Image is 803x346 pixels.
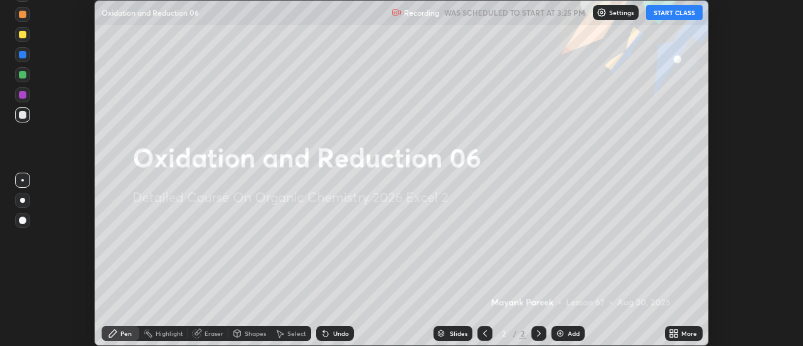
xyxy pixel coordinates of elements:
p: Recording [404,8,439,18]
div: Undo [333,330,349,337]
p: Settings [609,9,634,16]
div: More [681,330,697,337]
div: Eraser [205,330,223,337]
div: Add [568,330,580,337]
div: Shapes [245,330,266,337]
button: START CLASS [646,5,703,20]
p: Oxidation and Reduction 06 [102,8,199,18]
img: recording.375f2c34.svg [391,8,401,18]
div: 2 [519,328,526,339]
div: 2 [497,330,510,337]
h5: WAS SCHEDULED TO START AT 3:25 PM [444,7,585,18]
div: / [513,330,516,337]
div: Highlight [156,330,183,337]
div: Pen [120,330,132,337]
img: add-slide-button [555,328,565,338]
div: Slides [450,330,467,337]
div: Select [287,330,306,337]
img: class-settings-icons [597,8,607,18]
